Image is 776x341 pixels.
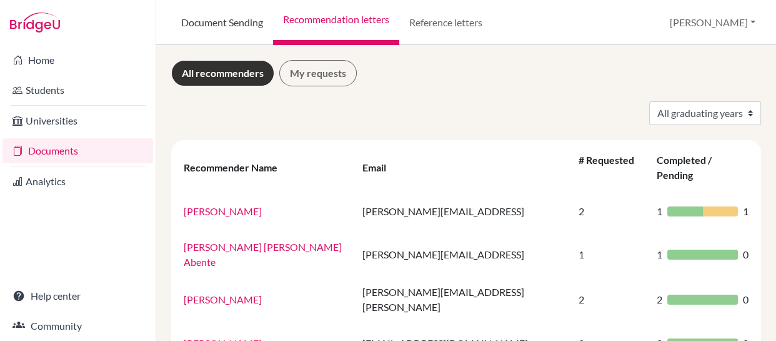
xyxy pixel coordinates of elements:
[657,292,662,307] span: 2
[2,108,153,133] a: Universities
[171,60,274,86] a: All recommenders
[657,204,662,219] span: 1
[355,190,571,232] td: [PERSON_NAME][EMAIL_ADDRESS]
[2,138,153,163] a: Documents
[571,232,649,277] td: 1
[362,161,399,173] div: Email
[571,277,649,322] td: 2
[2,169,153,194] a: Analytics
[355,277,571,322] td: [PERSON_NAME][EMAIL_ADDRESS][PERSON_NAME]
[184,293,262,305] a: [PERSON_NAME]
[2,48,153,73] a: Home
[184,241,342,268] a: [PERSON_NAME] [PERSON_NAME] Abente
[184,161,290,173] div: Recommender Name
[10,13,60,33] img: Bridge-U
[184,205,262,217] a: [PERSON_NAME]
[571,190,649,232] td: 2
[579,154,634,181] div: # Requested
[2,78,153,103] a: Students
[279,60,357,86] a: My requests
[355,232,571,277] td: [PERSON_NAME][EMAIL_ADDRESS]
[657,154,712,181] div: Completed / Pending
[743,247,749,262] span: 0
[2,283,153,308] a: Help center
[743,292,749,307] span: 0
[743,204,749,219] span: 1
[657,247,662,262] span: 1
[2,313,153,338] a: Community
[664,11,761,34] button: [PERSON_NAME]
